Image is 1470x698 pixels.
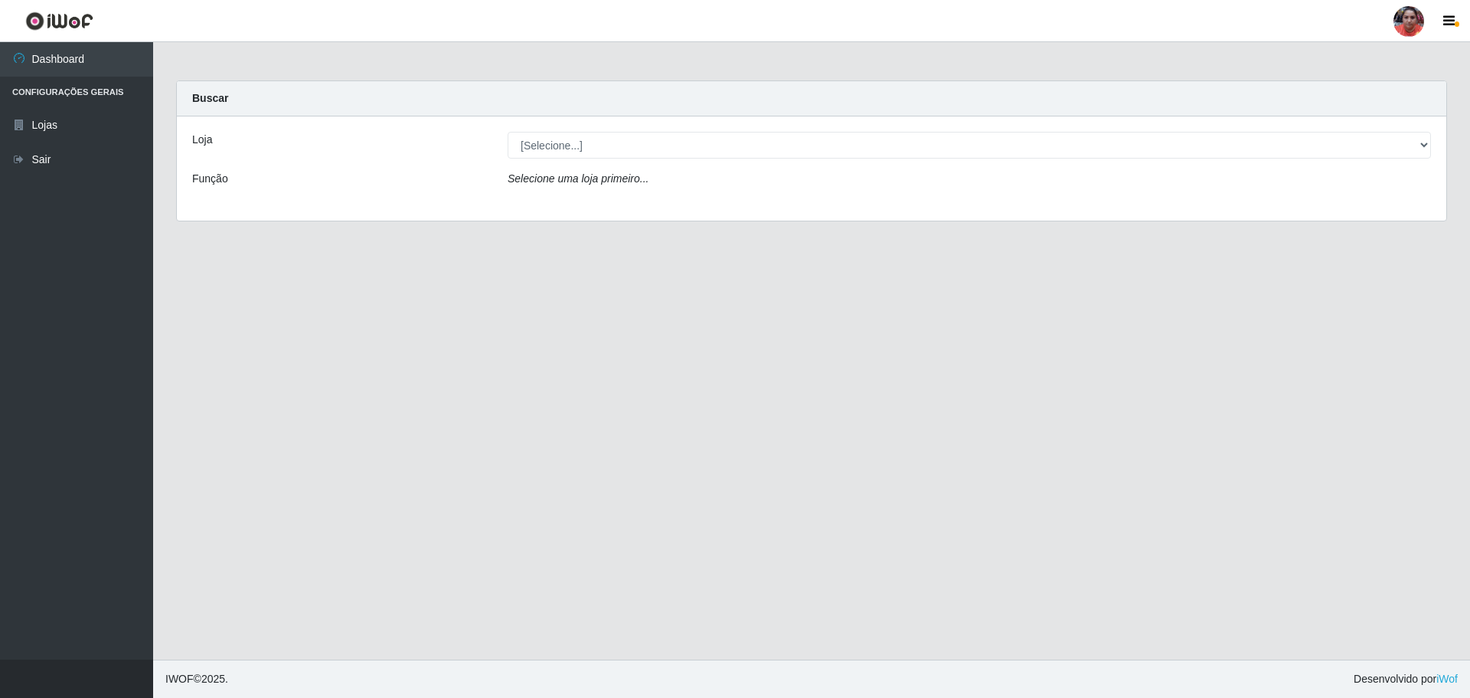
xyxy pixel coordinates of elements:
[25,11,93,31] img: CoreUI Logo
[165,671,228,687] span: © 2025 .
[192,92,228,104] strong: Buscar
[192,132,212,148] label: Loja
[1354,671,1458,687] span: Desenvolvido por
[165,673,194,685] span: IWOF
[508,172,648,185] i: Selecione uma loja primeiro...
[1436,673,1458,685] a: iWof
[192,171,228,187] label: Função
